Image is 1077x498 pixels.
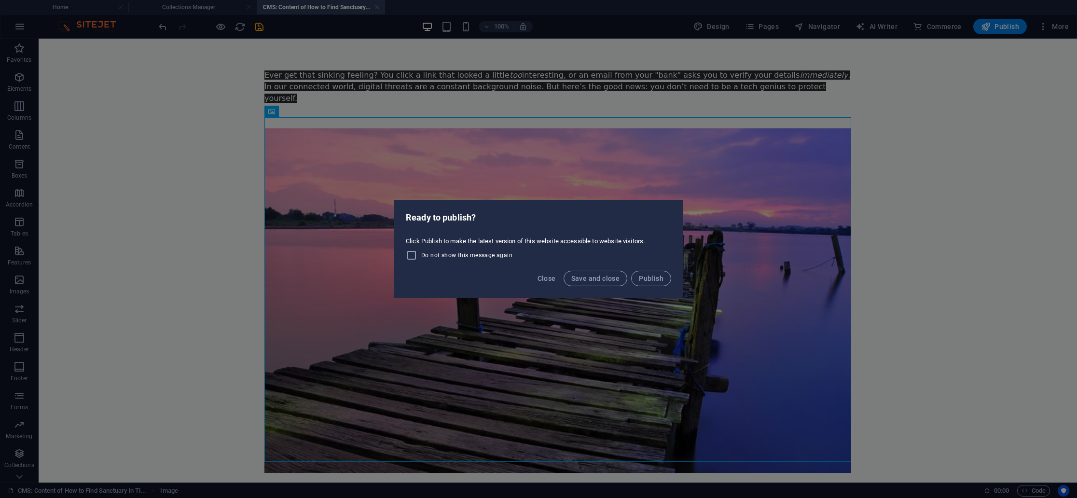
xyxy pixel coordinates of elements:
[538,275,556,282] span: Close
[631,271,671,286] button: Publish
[534,271,560,286] button: Close
[564,271,628,286] button: Save and close
[421,251,512,259] span: Do not show this message again
[394,233,683,265] div: Click Publish to make the latest version of this website accessible to website visitors.
[571,275,620,282] span: Save and close
[406,212,671,223] h2: Ready to publish?
[639,275,663,282] span: Publish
